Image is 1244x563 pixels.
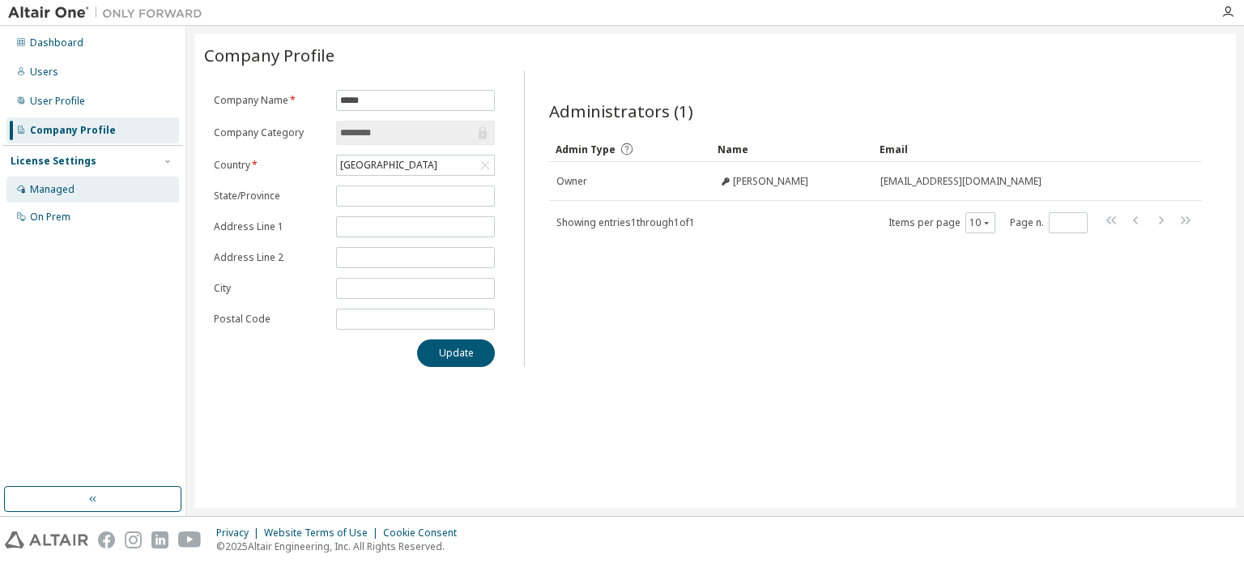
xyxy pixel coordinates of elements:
[214,282,326,295] label: City
[880,136,1157,162] div: Email
[338,156,440,174] div: [GEOGRAPHIC_DATA]
[204,44,334,66] span: Company Profile
[214,220,326,233] label: Address Line 1
[214,159,326,172] label: Country
[214,94,326,107] label: Company Name
[30,183,75,196] div: Managed
[178,531,202,548] img: youtube.svg
[1010,212,1088,233] span: Page n.
[337,156,494,175] div: [GEOGRAPHIC_DATA]
[718,136,867,162] div: Name
[214,313,326,326] label: Postal Code
[151,531,168,548] img: linkedin.svg
[30,66,58,79] div: Users
[549,100,693,122] span: Administrators (1)
[216,527,264,540] div: Privacy
[214,126,326,139] label: Company Category
[556,215,695,229] span: Showing entries 1 through 1 of 1
[30,36,83,49] div: Dashboard
[216,540,466,553] p: © 2025 Altair Engineering, Inc. All Rights Reserved.
[30,211,70,224] div: On Prem
[214,190,326,203] label: State/Province
[8,5,211,21] img: Altair One
[11,155,96,168] div: License Settings
[98,531,115,548] img: facebook.svg
[30,124,116,137] div: Company Profile
[417,339,495,367] button: Update
[556,175,587,188] span: Owner
[30,95,85,108] div: User Profile
[733,175,808,188] span: [PERSON_NAME]
[556,143,616,156] span: Admin Type
[5,531,88,548] img: altair_logo.svg
[264,527,383,540] div: Website Terms of Use
[969,216,991,229] button: 10
[888,212,995,233] span: Items per page
[383,527,466,540] div: Cookie Consent
[214,251,326,264] label: Address Line 2
[880,175,1042,188] span: [EMAIL_ADDRESS][DOMAIN_NAME]
[125,531,142,548] img: instagram.svg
